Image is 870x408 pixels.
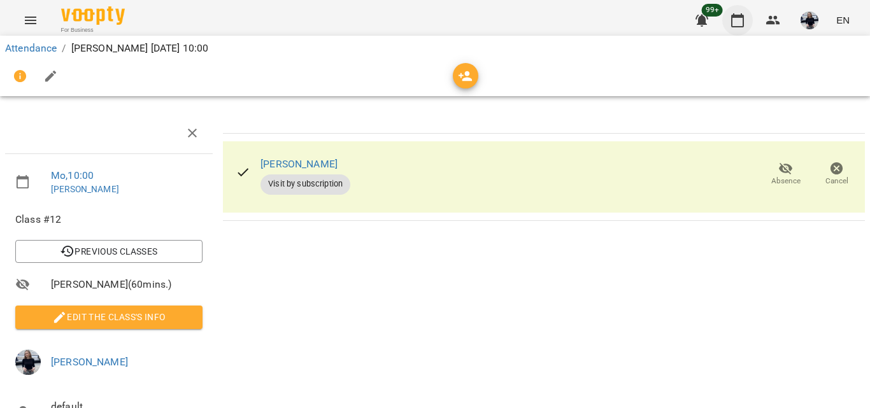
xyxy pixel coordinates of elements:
span: Absence [771,176,801,186]
button: Absence [760,157,811,192]
span: For Business [61,26,125,34]
span: Class #12 [15,212,203,227]
button: Edit the class's Info [15,306,203,328]
button: Cancel [811,157,862,192]
span: [PERSON_NAME] ( 60 mins. ) [51,277,203,292]
li: / [62,41,66,56]
button: Previous Classes [15,240,203,263]
span: Edit the class's Info [25,309,192,325]
span: EN [836,13,850,27]
img: bed276abe27a029eceb0b2f698d12980.jpg [801,11,818,29]
button: EN [831,8,855,32]
a: Mo , 10:00 [51,169,94,181]
a: Attendance [5,42,57,54]
nav: breadcrumb [5,41,865,56]
p: [PERSON_NAME] [DATE] 10:00 [71,41,209,56]
span: Cancel [825,176,848,186]
span: 99+ [702,4,723,17]
a: [PERSON_NAME] [51,184,119,194]
span: Visit by subscription [260,178,350,190]
a: [PERSON_NAME] [51,356,128,368]
img: Voopty Logo [61,6,125,25]
img: bed276abe27a029eceb0b2f698d12980.jpg [15,349,41,375]
a: [PERSON_NAME] [260,158,338,170]
button: Menu [15,5,46,36]
span: Previous Classes [25,244,192,259]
